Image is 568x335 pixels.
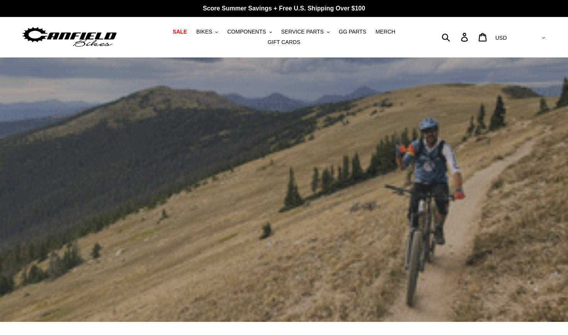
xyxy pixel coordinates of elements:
[169,27,191,37] a: SALE
[277,27,333,37] button: SERVICE PARTS
[227,29,266,35] span: COMPONENTS
[339,29,366,35] span: GG PARTS
[376,29,395,35] span: MERCH
[335,27,370,37] a: GG PARTS
[192,27,222,37] button: BIKES
[268,39,301,46] span: GIFT CARDS
[21,25,118,49] img: Canfield Bikes
[281,29,323,35] span: SERVICE PARTS
[264,37,304,47] a: GIFT CARDS
[173,29,187,35] span: SALE
[446,29,466,46] input: Search
[223,27,275,37] button: COMPONENTS
[372,27,399,37] a: MERCH
[196,29,212,35] span: BIKES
